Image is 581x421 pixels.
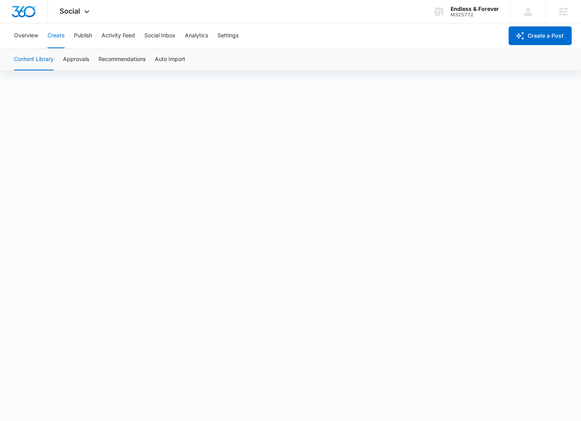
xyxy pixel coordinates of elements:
button: Create [47,23,65,48]
button: Approvals [63,49,89,70]
button: Auto Import [155,49,185,70]
button: Settings [218,23,239,48]
div: account name [451,6,499,12]
button: Overview [14,23,38,48]
button: Social Inbox [144,23,176,48]
button: Content Library [14,49,54,70]
button: Create a Post [509,26,572,45]
span: Social [60,7,80,15]
button: Analytics [185,23,208,48]
button: Recommendations [98,49,146,70]
button: Activity Feed [102,23,135,48]
button: Publish [74,23,92,48]
div: account id [451,12,499,17]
